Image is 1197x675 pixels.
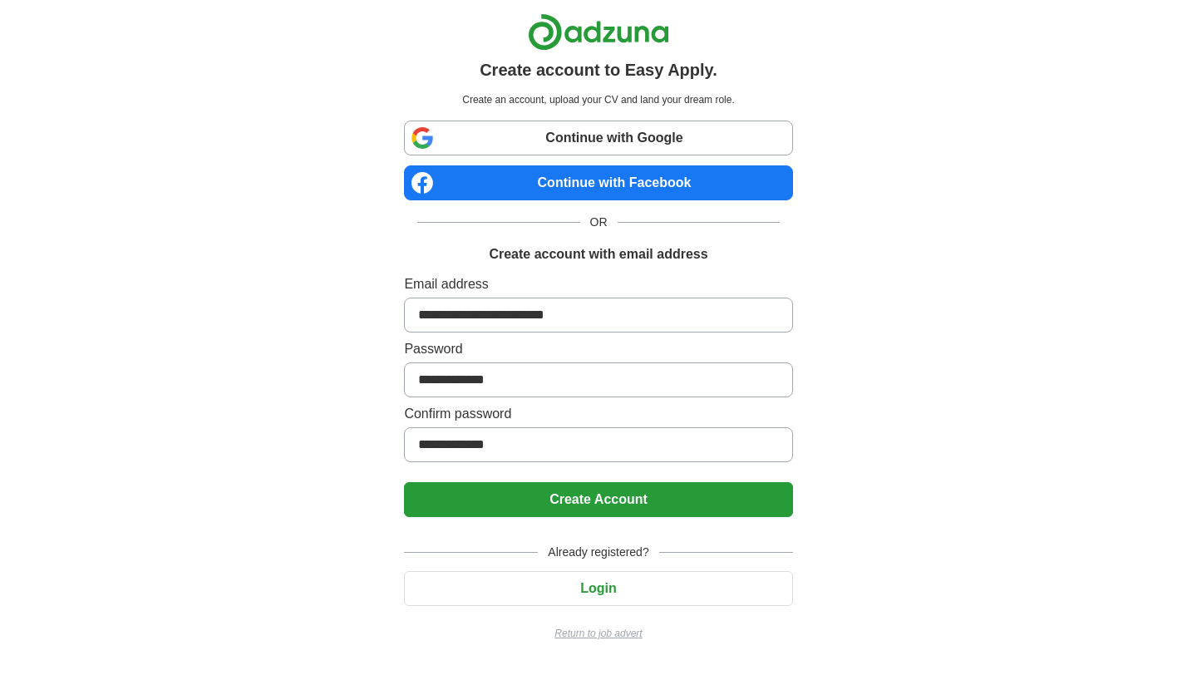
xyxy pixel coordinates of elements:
span: Already registered? [538,544,658,561]
a: Continue with Google [404,121,792,155]
a: Login [404,581,792,595]
label: Email address [404,274,792,294]
h1: Create account to Easy Apply. [480,57,717,82]
label: Confirm password [404,404,792,424]
h1: Create account with email address [489,244,707,264]
p: Create an account, upload your CV and land your dream role. [407,92,789,107]
button: Create Account [404,482,792,517]
label: Password [404,339,792,359]
a: Return to job advert [404,626,792,641]
button: Login [404,571,792,606]
a: Continue with Facebook [404,165,792,200]
span: OR [580,214,618,231]
img: Adzuna logo [528,13,669,51]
